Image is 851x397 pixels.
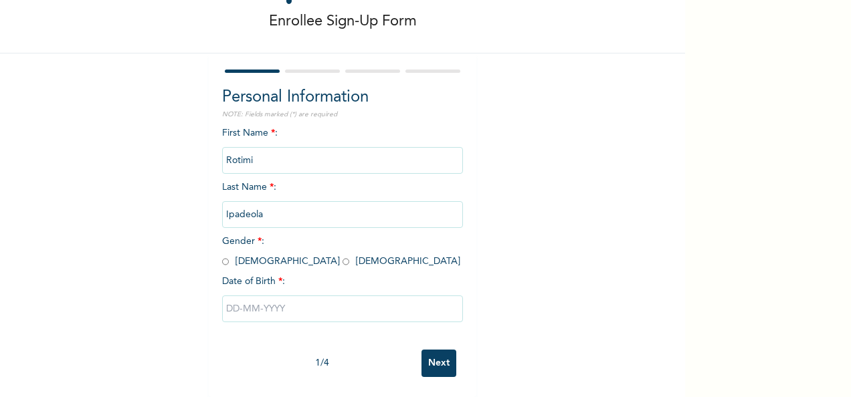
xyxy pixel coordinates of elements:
[222,128,463,165] span: First Name :
[222,295,463,322] input: DD-MM-YYYY
[222,237,460,266] span: Gender : [DEMOGRAPHIC_DATA] [DEMOGRAPHIC_DATA]
[421,350,456,377] input: Next
[222,182,463,219] span: Last Name :
[222,147,463,174] input: Enter your first name
[222,201,463,228] input: Enter your last name
[222,356,421,370] div: 1 / 4
[269,11,417,33] p: Enrollee Sign-Up Form
[222,86,463,110] h2: Personal Information
[222,110,463,120] p: NOTE: Fields marked (*) are required
[222,275,285,289] span: Date of Birth :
